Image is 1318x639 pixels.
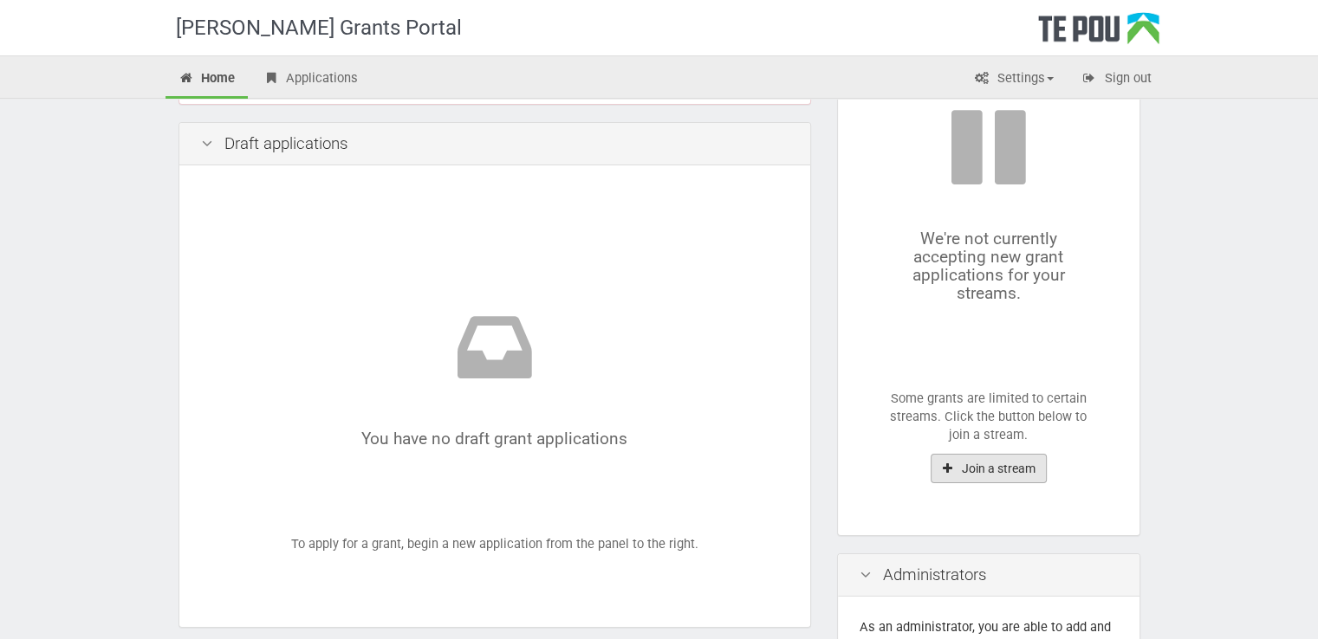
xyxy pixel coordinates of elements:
div: To apply for a grant, begin a new application from the panel to the right. [201,187,789,605]
div: We're not currently accepting new grant applications for your streams. [890,104,1088,303]
a: Home [166,61,249,99]
div: Draft applications [179,123,810,166]
a: Settings [961,61,1067,99]
div: Te Pou Logo [1038,12,1159,55]
a: Sign out [1068,61,1165,99]
div: Administrators [838,554,1139,597]
div: You have no draft grant applications [253,304,737,448]
a: Applications [250,61,371,99]
p: Some grants are limited to certain streams. Click the button below to join a stream. [890,390,1088,445]
button: Join a stream [931,454,1047,483]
